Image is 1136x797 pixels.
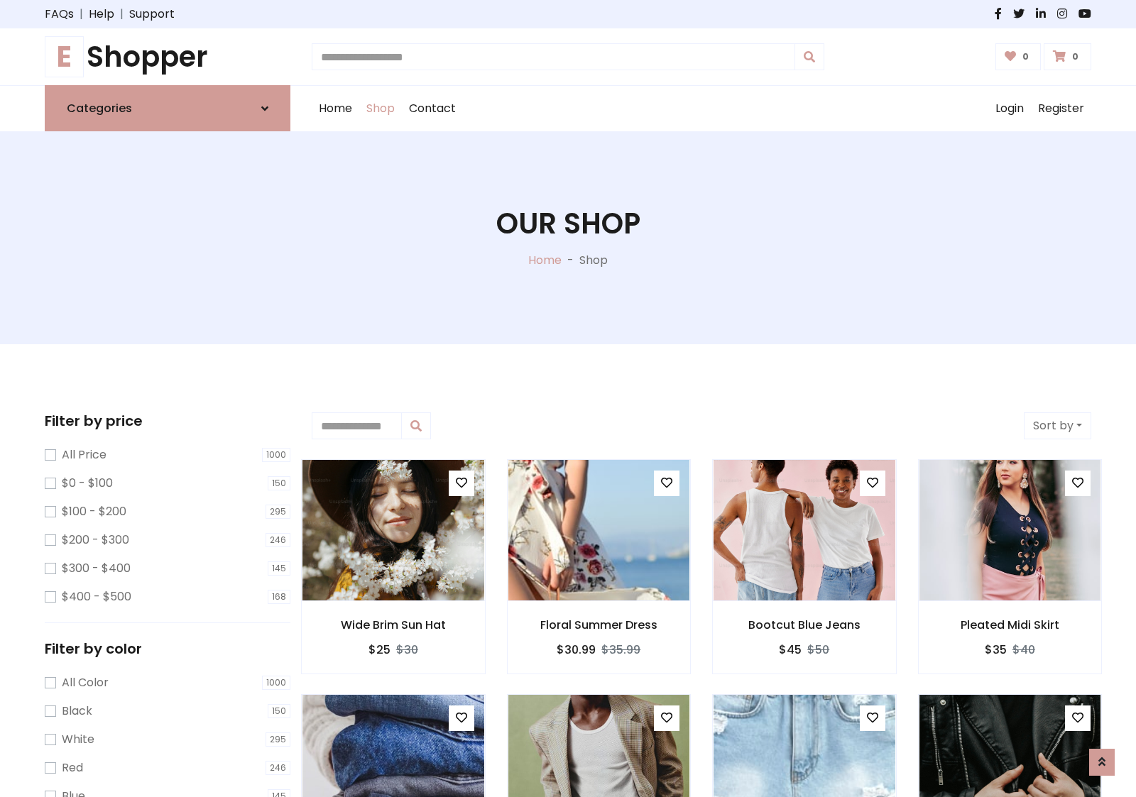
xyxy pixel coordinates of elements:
label: $100 - $200 [62,503,126,520]
a: Home [528,252,562,268]
h6: Floral Summer Dress [508,618,691,632]
h6: $45 [779,643,802,656]
del: $35.99 [601,642,640,658]
a: Contact [402,86,463,131]
p: - [562,252,579,269]
h1: Our Shop [496,207,640,241]
span: 168 [268,590,290,604]
label: $200 - $300 [62,532,129,549]
span: 246 [266,761,290,775]
a: 0 [1044,43,1091,70]
a: Register [1031,86,1091,131]
h5: Filter by price [45,412,290,429]
p: Shop [579,252,608,269]
h6: $25 [368,643,390,656]
span: | [114,6,129,23]
label: $300 - $400 [62,560,131,577]
label: All Color [62,674,109,691]
span: 1000 [262,676,290,690]
h6: $30.99 [557,643,596,656]
a: Categories [45,85,290,131]
label: $400 - $500 [62,588,131,605]
a: 0 [995,43,1042,70]
span: 295 [266,505,290,519]
span: 0 [1069,50,1082,63]
a: Home [312,86,359,131]
span: 150 [268,704,290,718]
del: $30 [396,642,418,658]
a: Help [89,6,114,23]
del: $40 [1012,642,1035,658]
label: All Price [62,446,106,463]
h5: Filter by color [45,640,290,657]
h6: $35 [985,643,1007,656]
span: 1000 [262,448,290,462]
label: Black [62,703,92,720]
a: EShopper [45,40,290,74]
h6: Categories [67,101,132,115]
button: Sort by [1024,412,1091,439]
span: E [45,36,84,77]
h6: Pleated Midi Skirt [919,618,1102,632]
span: 0 [1019,50,1032,63]
a: Login [988,86,1031,131]
span: 246 [266,533,290,547]
span: 295 [266,732,290,747]
a: Support [129,6,175,23]
h6: Bootcut Blue Jeans [713,618,896,632]
h6: Wide Brim Sun Hat [302,618,485,632]
label: Red [62,759,83,776]
label: $0 - $100 [62,475,113,492]
label: White [62,731,94,748]
span: 145 [268,561,290,576]
span: 150 [268,476,290,490]
a: Shop [359,86,402,131]
span: | [74,6,89,23]
a: FAQs [45,6,74,23]
h1: Shopper [45,40,290,74]
del: $50 [807,642,829,658]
